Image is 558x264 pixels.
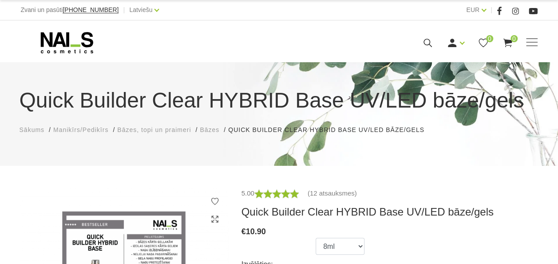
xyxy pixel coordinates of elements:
[200,126,219,133] span: Bāzes
[466,4,479,15] a: EUR
[241,227,246,236] span: €
[20,4,119,16] div: Zvani un pasūti
[20,125,45,135] a: Sākums
[241,205,539,219] h3: Quick Builder Clear HYBRID Base UV/LED bāze/gels
[246,227,266,236] span: 10.90
[63,7,119,13] a: [PHONE_NUMBER]
[53,125,108,135] a: Manikīrs/Pedikīrs
[241,189,254,197] span: 5.00
[117,125,191,135] a: Bāzes, topi un praimeri
[200,125,219,135] a: Bāzes
[123,4,125,16] span: |
[63,6,119,13] span: [PHONE_NUMBER]
[53,126,108,133] span: Manikīrs/Pedikīrs
[491,4,492,16] span: |
[228,125,433,135] li: Quick Builder Clear HYBRID Base UV/LED bāze/gels
[502,37,513,48] a: 0
[308,188,357,199] a: (12 atsauksmes)
[20,126,45,133] span: Sākums
[486,35,493,42] span: 0
[129,4,152,15] a: Latviešu
[478,37,489,48] a: 0
[511,35,518,42] span: 0
[117,126,191,133] span: Bāzes, topi un praimeri
[20,84,539,116] h1: Quick Builder Clear HYBRID Base UV/LED bāze/gels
